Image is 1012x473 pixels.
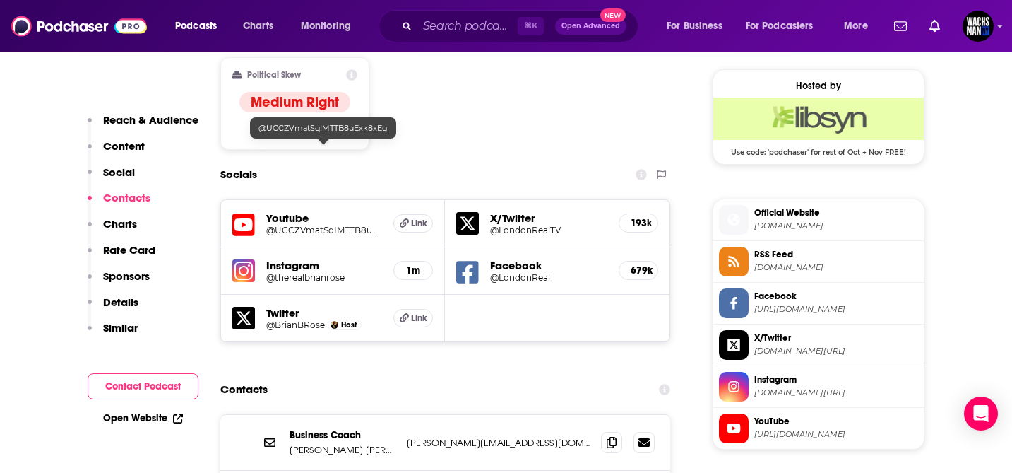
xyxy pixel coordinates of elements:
[103,269,150,283] p: Sponsors
[247,70,301,80] h2: Political Skew
[719,372,918,402] a: Instagram[DOMAIN_NAME][URL]
[754,262,918,273] span: londonrealtv.libsyn.com
[266,225,383,235] a: @UCCZVmatSqIMTTB8uExk8xEg
[963,11,994,42] button: Show profile menu
[103,191,150,204] p: Contacts
[220,376,268,403] h2: Contacts
[393,214,433,233] a: Link
[88,113,198,139] button: Reach & Audience
[600,8,626,22] span: New
[405,264,421,276] h5: 1m
[103,165,135,179] p: Social
[754,221,918,231] span: londonreal.tv
[924,14,946,38] a: Show notifications dropdown
[631,217,646,229] h5: 193k
[754,248,918,261] span: RSS Feed
[561,23,620,30] span: Open Advanced
[844,16,868,36] span: More
[407,437,590,449] p: [PERSON_NAME][EMAIL_ADDRESS][DOMAIN_NAME]
[888,14,912,38] a: Show notifications dropdown
[746,16,814,36] span: For Podcasters
[290,444,395,456] p: [PERSON_NAME] [PERSON_NAME]
[103,412,183,424] a: Open Website
[417,15,518,37] input: Search podcasts, credits, & more...
[719,288,918,318] a: Facebook[URL][DOMAIN_NAME]
[175,16,217,36] span: Podcasts
[11,13,147,40] img: Podchaser - Follow, Share and Rate Podcasts
[834,15,886,37] button: open menu
[232,259,255,282] img: iconImage
[291,15,369,37] button: open menu
[103,113,198,127] p: Reach & Audience
[490,225,607,235] a: @LondonRealTV
[518,17,544,35] span: ⌘ K
[220,161,257,188] h2: Socials
[657,15,740,37] button: open menu
[266,320,325,330] a: @BrianBRose
[341,320,357,329] span: Host
[88,269,150,296] button: Sponsors
[266,272,383,283] a: @therealbrianrose
[713,140,924,157] span: Use code: 'podchaser' for rest of Oct + Nov FREE!
[331,321,338,329] img: Brian Rose
[88,321,138,347] button: Similar
[963,11,994,42] img: User Profile
[251,93,339,111] h4: Medium Right
[754,304,918,315] span: https://www.facebook.com/LondonReal
[667,16,722,36] span: For Business
[266,211,383,225] h5: Youtube
[713,98,924,140] img: Libsyn Deal: Use code: 'podchaser' for rest of Oct + Nov FREE!
[713,98,924,156] a: Libsyn Deal: Use code: 'podchaser' for rest of Oct + Nov FREE!
[754,429,918,440] span: https://www.youtube.com/channel/UCCZVmatSqIMTTB8uExk8xEg
[555,18,626,35] button: Open AdvancedNew
[737,15,834,37] button: open menu
[963,11,994,42] span: Logged in as WachsmanNY
[88,191,150,217] button: Contacts
[234,15,282,37] a: Charts
[754,206,918,219] span: Official Website
[719,414,918,443] a: YouTube[URL][DOMAIN_NAME]
[719,247,918,276] a: RSS Feed[DOMAIN_NAME]
[103,243,155,257] p: Rate Card
[754,373,918,386] span: Instagram
[88,217,137,243] button: Charts
[490,211,607,225] h5: X/Twitter
[754,332,918,344] span: X/Twitter
[490,259,607,272] h5: Facebook
[88,139,145,165] button: Content
[88,373,198,399] button: Contact Podcast
[411,218,427,229] span: Link
[165,15,235,37] button: open menu
[719,205,918,235] a: Official Website[DOMAIN_NAME]
[103,321,138,334] p: Similar
[754,387,918,398] span: instagram.com/therealbrianrose
[964,397,998,431] div: Open Intercom Messenger
[754,290,918,303] span: Facebook
[103,139,145,153] p: Content
[393,309,433,327] a: Link
[103,217,137,230] p: Charts
[266,259,383,272] h5: Instagram
[392,10,652,42] div: Search podcasts, credits, & more...
[266,306,383,320] h5: Twitter
[88,165,135,192] button: Social
[490,272,607,283] a: @LondonReal
[243,16,273,36] span: Charts
[301,16,351,36] span: Monitoring
[88,243,155,269] button: Rate Card
[719,330,918,360] a: X/Twitter[DOMAIN_NAME][URL]
[88,296,138,322] button: Details
[290,429,395,441] p: Business Coach
[411,313,427,324] span: Link
[103,296,138,309] p: Details
[713,80,924,92] div: Hosted by
[250,117,396,139] div: @UCCZVmatSqIMTTB8uExk8xEg
[754,415,918,428] span: YouTube
[754,346,918,356] span: twitter.com/LondonRealTV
